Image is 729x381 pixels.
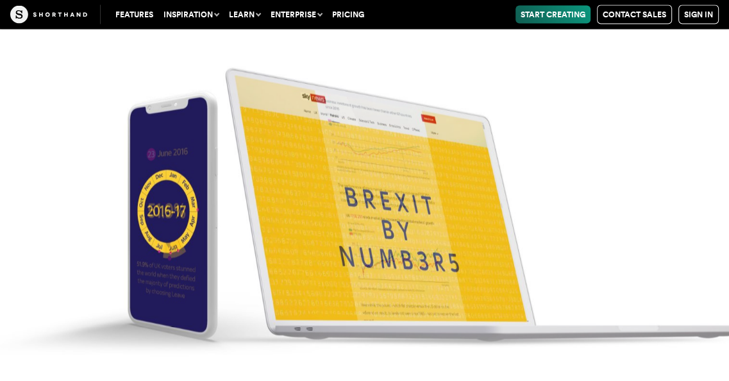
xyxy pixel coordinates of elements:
a: Pricing [327,6,369,24]
img: The Craft [10,6,87,24]
a: Sign in [678,5,719,24]
button: Learn [224,6,265,24]
a: Features [110,6,158,24]
a: Start Creating [515,6,591,24]
button: Inspiration [158,6,224,24]
a: Contact Sales [597,5,672,24]
button: Enterprise [265,6,327,24]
